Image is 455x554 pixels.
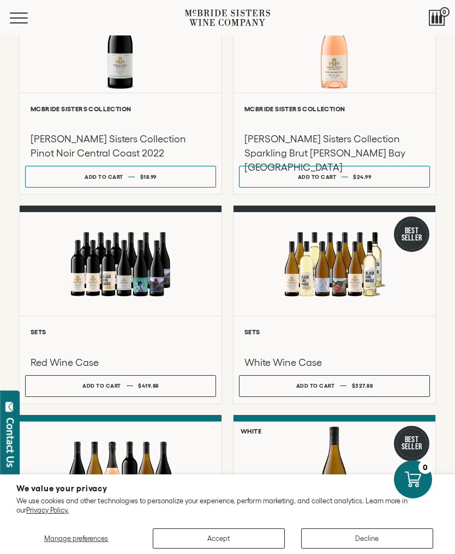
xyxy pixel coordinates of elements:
h6: McBride Sisters Collection [244,105,424,112]
h6: McBride Sisters Collection [31,105,211,112]
button: Decline [301,528,433,549]
h3: Red Wine Case [31,356,211,370]
div: Add to cart [85,169,123,185]
h3: White Wine Case [244,356,424,370]
div: Contact Us [5,418,16,467]
span: $327.88 [352,383,373,389]
h3: [PERSON_NAME] Sisters Collection Sparkling Brut [PERSON_NAME] Bay [GEOGRAPHIC_DATA] [244,132,424,174]
button: Accept [153,528,285,549]
div: 0 [418,460,432,474]
button: Add to cart $24.99 [239,166,430,188]
span: Manage preferences [44,534,108,543]
h2: We value your privacy [16,484,439,492]
button: Manage preferences [16,528,136,549]
div: Add to cart [298,169,337,185]
h6: Sets [244,328,424,335]
span: $18.99 [140,174,157,180]
button: Add to cart $419.88 [25,375,216,397]
h6: White [241,427,261,435]
a: Red Wine Case Sets Red Wine Case Add to cart $419.88 [19,206,222,404]
span: 0 [440,7,450,17]
a: Privacy Policy. [26,506,69,514]
span: $24.99 [353,174,371,180]
div: Add to cart [296,378,335,394]
button: Mobile Menu Trigger [10,13,49,23]
h3: [PERSON_NAME] Sisters Collection Pinot Noir Central Coast 2022 [31,132,211,160]
button: Add to cart $18.99 [25,166,216,188]
button: Add to cart $327.88 [239,375,430,397]
h6: Sets [31,328,211,335]
p: We use cookies and other technologies to personalize your experience, perform marketing, and coll... [16,497,439,515]
span: $419.88 [138,383,159,389]
a: Best Seller White Wine Case Sets White Wine Case Add to cart $327.88 [233,206,436,404]
div: Add to cart [82,378,121,394]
